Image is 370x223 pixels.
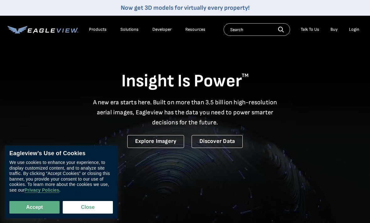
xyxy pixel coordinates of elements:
div: Solutions [120,27,139,32]
sup: TM [242,73,249,79]
div: Talk To Us [301,27,319,32]
button: Accept [9,201,60,214]
a: Developer [152,27,172,32]
div: Products [89,27,107,32]
p: A new era starts here. Built on more than 3.5 billion high-resolution aerial images, Eagleview ha... [89,97,281,128]
a: Privacy Policies [24,188,59,193]
button: Close [63,201,113,214]
a: Explore Imagery [127,135,184,148]
h1: Insight Is Power [8,70,362,92]
a: Buy [330,27,338,32]
a: Discover Data [192,135,243,148]
div: Resources [185,27,205,32]
div: We use cookies to enhance your experience, to display customized content, and to analyze site tra... [9,160,113,193]
input: Search [224,23,290,36]
a: Now get 3D models for virtually every property! [121,4,250,12]
div: Eagleview’s Use of Cookies [9,150,113,157]
div: Login [349,27,359,32]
